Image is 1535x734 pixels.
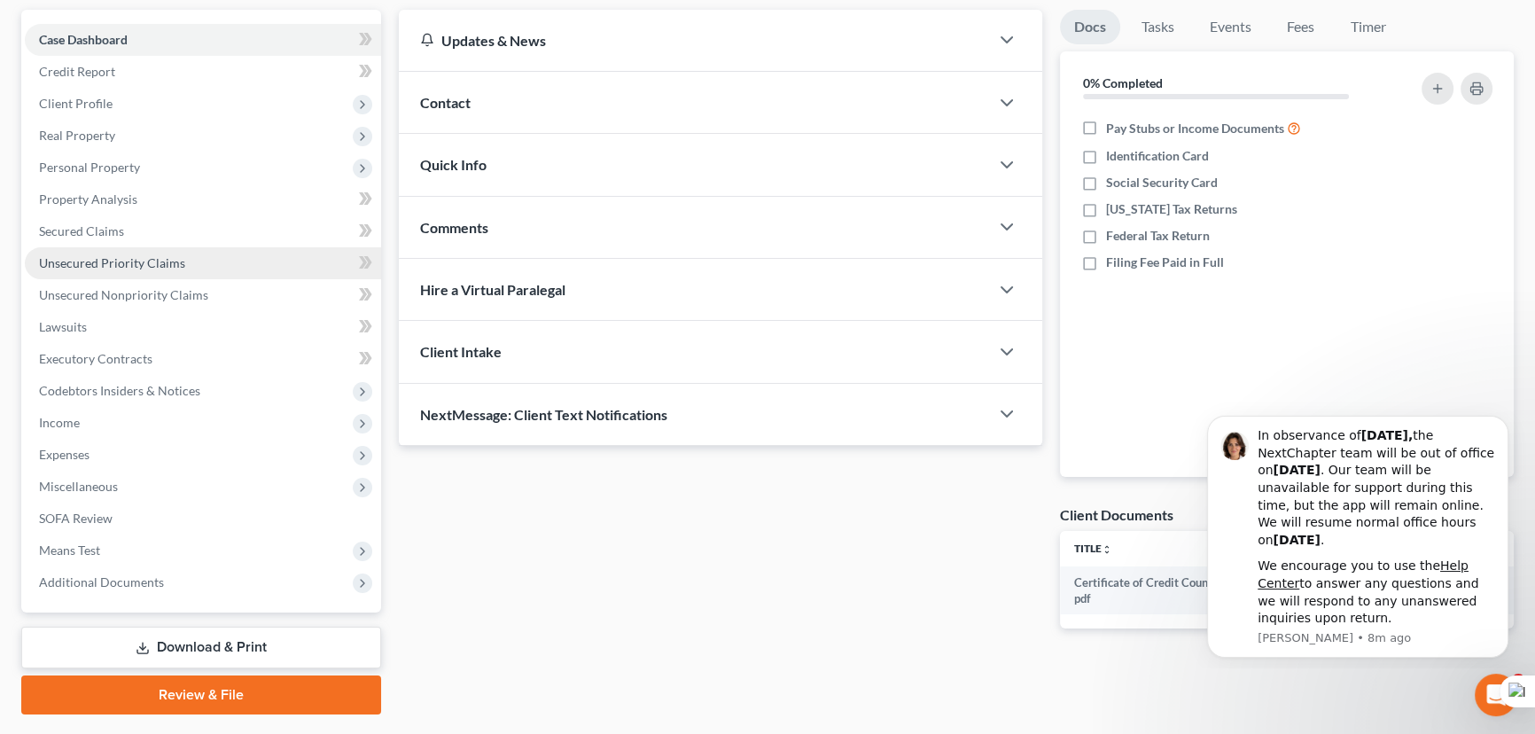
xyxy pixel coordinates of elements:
[39,543,100,558] span: Means Test
[1196,10,1266,44] a: Events
[39,383,200,398] span: Codebtors Insiders & Notices
[25,311,381,343] a: Lawsuits
[25,279,381,311] a: Unsecured Nonpriority Claims
[39,415,80,430] span: Income
[1127,10,1188,44] a: Tasks
[25,56,381,88] a: Credit Report
[1106,174,1218,191] span: Social Security Card
[1060,566,1264,615] td: Certificate of Credit Counseling-pdf
[39,128,115,143] span: Real Property
[1180,400,1535,668] iframe: Intercom notifications message
[25,24,381,56] a: Case Dashboard
[39,319,87,334] span: Lawsuits
[39,447,90,462] span: Expenses
[420,219,488,236] span: Comments
[1060,505,1173,524] div: Client Documents
[25,215,381,247] a: Secured Claims
[39,96,113,111] span: Client Profile
[420,94,471,111] span: Contact
[21,675,381,714] a: Review & File
[420,281,565,298] span: Hire a Virtual Paralegal
[1106,254,1224,271] span: Filing Fee Paid in Full
[39,287,208,302] span: Unsecured Nonpriority Claims
[1273,10,1329,44] a: Fees
[25,503,381,535] a: SOFA Review
[1102,544,1112,555] i: unfold_more
[1106,227,1210,245] span: Federal Tax Return
[39,574,164,590] span: Additional Documents
[21,627,381,668] a: Download & Print
[25,247,381,279] a: Unsecured Priority Claims
[1083,75,1163,90] strong: 0% Completed
[420,156,487,173] span: Quick Info
[1511,674,1525,688] span: 9
[39,223,124,238] span: Secured Claims
[1074,542,1112,555] a: Titleunfold_more
[1336,10,1400,44] a: Timer
[1106,147,1209,165] span: Identification Card
[39,32,128,47] span: Case Dashboard
[1106,200,1237,218] span: [US_STATE] Tax Returns
[25,183,381,215] a: Property Analysis
[39,511,113,526] span: SOFA Review
[39,351,152,366] span: Executory Contracts
[420,406,667,423] span: NextMessage: Client Text Notifications
[1060,10,1120,44] a: Docs
[420,343,502,360] span: Client Intake
[39,479,118,494] span: Miscellaneous
[420,31,968,50] div: Updates & News
[25,343,381,375] a: Executory Contracts
[1475,674,1517,716] iframe: Intercom live chat
[39,160,140,175] span: Personal Property
[1106,120,1284,137] span: Pay Stubs or Income Documents
[39,255,185,270] span: Unsecured Priority Claims
[39,64,115,79] span: Credit Report
[39,191,137,207] span: Property Analysis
